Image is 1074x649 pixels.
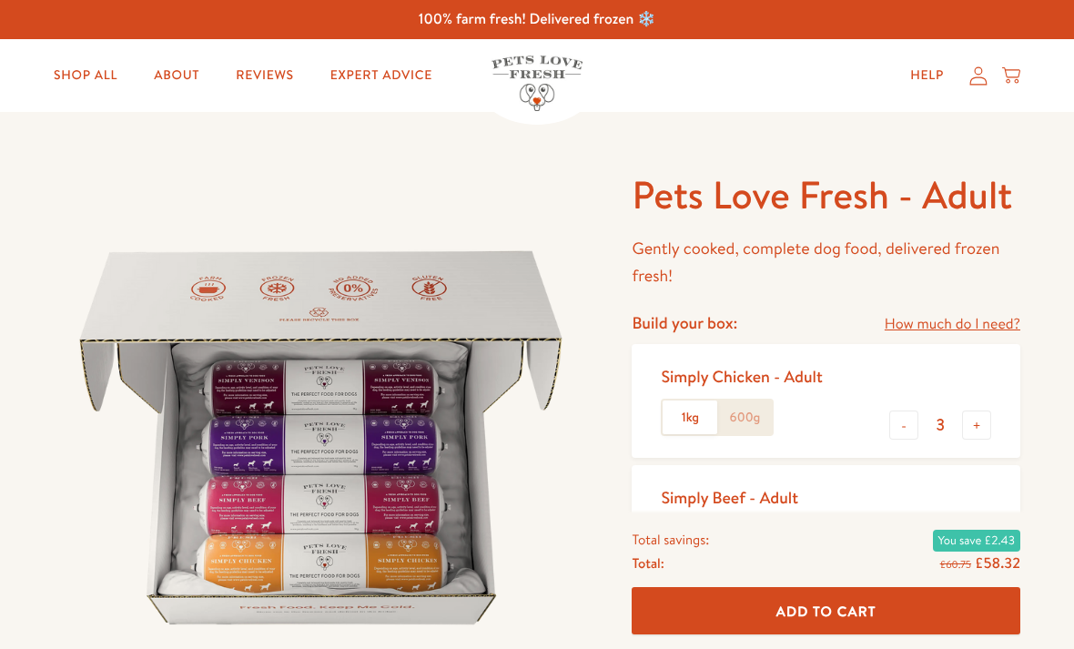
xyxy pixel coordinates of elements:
a: About [139,57,214,94]
p: Gently cooked, complete dog food, delivered frozen fresh! [632,235,1020,290]
span: Total savings: [632,527,709,551]
h1: Pets Love Fresh - Adult [632,170,1020,220]
div: Simply Chicken - Adult [661,366,822,387]
span: You save £2.43 [933,529,1020,551]
a: Reviews [221,57,308,94]
label: 600g [717,401,772,435]
label: 1kg [663,401,717,435]
span: Total: [632,551,664,574]
span: Add To Cart [776,601,876,620]
a: How much do I need? [885,312,1020,337]
img: Pets Love Fresh [491,56,583,111]
a: Expert Advice [316,57,447,94]
button: Add To Cart [632,587,1020,635]
div: Simply Beef - Adult [661,487,798,508]
button: - [889,411,918,440]
h4: Build your box: [632,312,737,333]
button: + [962,411,991,440]
span: £58.32 [975,553,1020,573]
s: £60.75 [940,556,971,571]
a: Shop All [39,57,132,94]
a: Help [896,57,958,94]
